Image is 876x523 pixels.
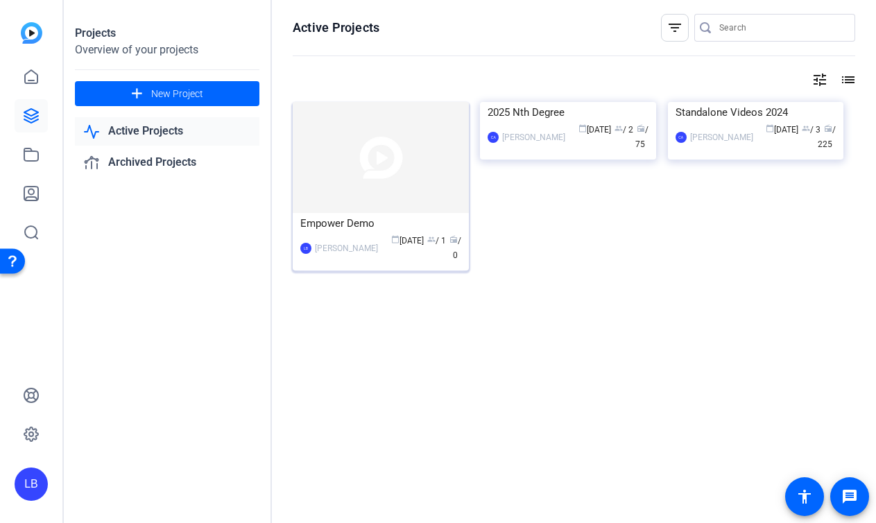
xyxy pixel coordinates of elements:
[128,85,146,103] mat-icon: add
[635,125,649,149] span: / 75
[719,19,844,36] input: Search
[151,87,203,101] span: New Project
[427,236,446,246] span: / 1
[75,81,259,106] button: New Project
[818,125,836,149] span: / 225
[766,124,774,132] span: calendar_today
[796,488,813,505] mat-icon: accessibility
[449,235,458,243] span: radio
[427,235,436,243] span: group
[488,132,499,143] div: CA
[667,19,683,36] mat-icon: filter_list
[488,102,649,123] div: 2025 Nth Degree
[300,243,311,254] div: LB
[75,42,259,58] div: Overview of your projects
[615,125,633,135] span: / 2
[75,148,259,177] a: Archived Projects
[811,71,828,88] mat-icon: tune
[449,236,461,260] span: / 0
[293,19,379,36] h1: Active Projects
[637,124,645,132] span: radio
[391,236,424,246] span: [DATE]
[75,25,259,42] div: Projects
[315,241,378,255] div: [PERSON_NAME]
[690,130,753,144] div: [PERSON_NAME]
[502,130,565,144] div: [PERSON_NAME]
[391,235,400,243] span: calendar_today
[802,124,810,132] span: group
[802,125,821,135] span: / 3
[676,132,687,143] div: CA
[578,124,587,132] span: calendar_today
[841,488,858,505] mat-icon: message
[578,125,611,135] span: [DATE]
[21,22,42,44] img: blue-gradient.svg
[300,213,461,234] div: Empower Demo
[824,124,832,132] span: radio
[615,124,623,132] span: group
[766,125,798,135] span: [DATE]
[15,468,48,501] div: LB
[676,102,836,123] div: Standalone Videos 2024
[75,117,259,146] a: Active Projects
[839,71,855,88] mat-icon: list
